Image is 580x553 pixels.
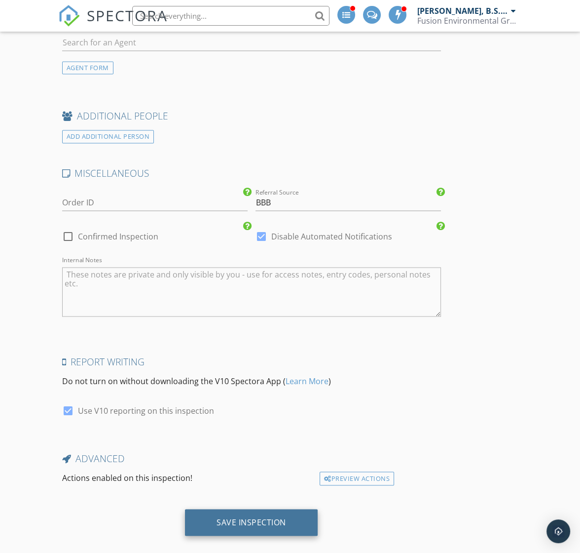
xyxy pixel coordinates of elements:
div: [PERSON_NAME], B.S., CIAQM [417,6,508,16]
label: Confirmed Inspection [78,232,158,241]
div: AGENT FORM [62,61,113,75]
div: Save Inspection [217,517,286,527]
input: Search everything... [132,6,329,26]
label: Disable Automated Notifications [271,232,392,241]
img: The Best Home Inspection Software - Spectora [58,5,80,27]
div: Actions enabled on this inspection! [58,472,316,485]
a: Learn More [286,375,328,386]
label: Use V10 reporting on this inspection [78,405,214,415]
div: Preview Actions [320,472,394,485]
div: ADD ADDITIONAL PERSON [62,130,154,143]
textarea: Internal Notes [62,267,441,316]
p: Do not turn on without downloading the V10 Spectora App ( ) [62,375,441,387]
span: SPECTORA [87,5,168,26]
h4: Advanced [62,452,441,465]
h4: MISCELLANEOUS [62,167,441,180]
input: Search for an Agent [62,35,441,51]
input: Referral Source [255,195,441,211]
div: Fusion Environmental Group LLC [417,16,515,26]
h4: Report Writing [62,355,441,368]
a: SPECTORA [58,13,168,34]
div: Open Intercom Messenger [546,519,570,543]
h4: ADDITIONAL PEOPLE [62,110,441,122]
